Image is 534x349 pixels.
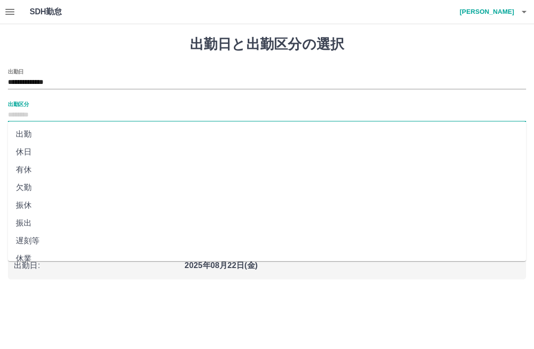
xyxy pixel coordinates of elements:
[8,125,526,143] li: 出勤
[8,100,29,108] label: 出勤区分
[8,143,526,161] li: 休日
[14,260,178,271] p: 出勤日 :
[8,196,526,214] li: 振休
[8,232,526,250] li: 遅刻等
[8,161,526,179] li: 有休
[8,250,526,268] li: 休業
[8,179,526,196] li: 欠勤
[184,261,258,270] b: 2025年08月22日(金)
[8,214,526,232] li: 振出
[8,68,24,75] label: 出勤日
[8,36,526,53] h1: 出勤日と出勤区分の選択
